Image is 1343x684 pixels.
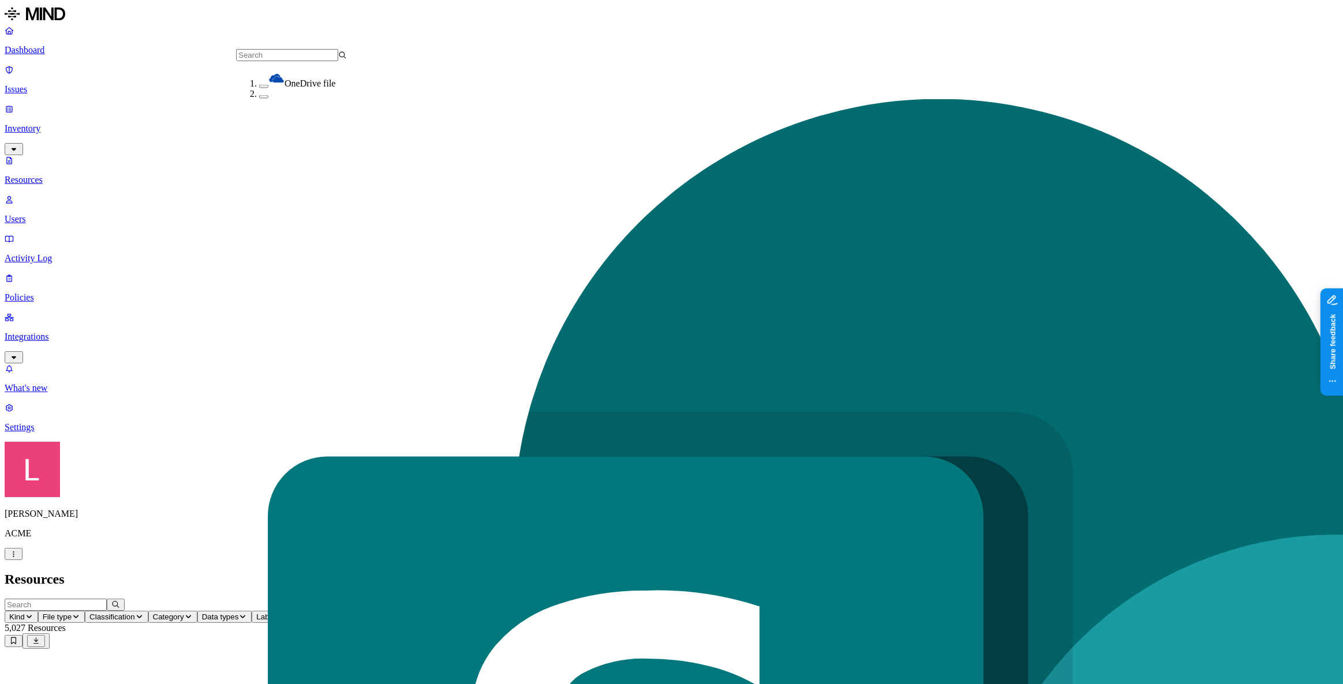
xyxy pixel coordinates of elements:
p: What's new [5,383,1338,393]
img: Landen Brown [5,442,60,497]
p: Inventory [5,123,1338,134]
a: Resources [5,155,1338,185]
span: Classification [89,612,135,621]
span: Kind [9,612,25,621]
p: Issues [5,84,1338,95]
p: Dashboard [5,45,1338,55]
p: Integrations [5,332,1338,342]
a: Issues [5,65,1338,95]
a: Policies [5,273,1338,303]
p: ACME [5,528,1338,539]
a: Inventory [5,104,1338,153]
a: Dashboard [5,25,1338,55]
a: Activity Log [5,234,1338,264]
a: MIND [5,5,1338,25]
p: Users [5,214,1338,224]
span: Category [153,612,184,621]
span: File type [43,612,72,621]
a: Users [5,194,1338,224]
p: Policies [5,292,1338,303]
a: What's new [5,363,1338,393]
span: OneDrive file [285,78,335,88]
p: Settings [5,422,1338,433]
input: Search [236,49,338,61]
a: Settings [5,403,1338,433]
img: onedrive.svg [268,70,285,87]
h2: Resources [5,572,1338,587]
p: Activity Log [5,253,1338,264]
span: Data types [202,612,239,621]
p: Resources [5,175,1338,185]
span: 5,027 Resources [5,623,66,633]
input: Search [5,599,107,611]
img: MIND [5,5,65,23]
a: Integrations [5,312,1338,362]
